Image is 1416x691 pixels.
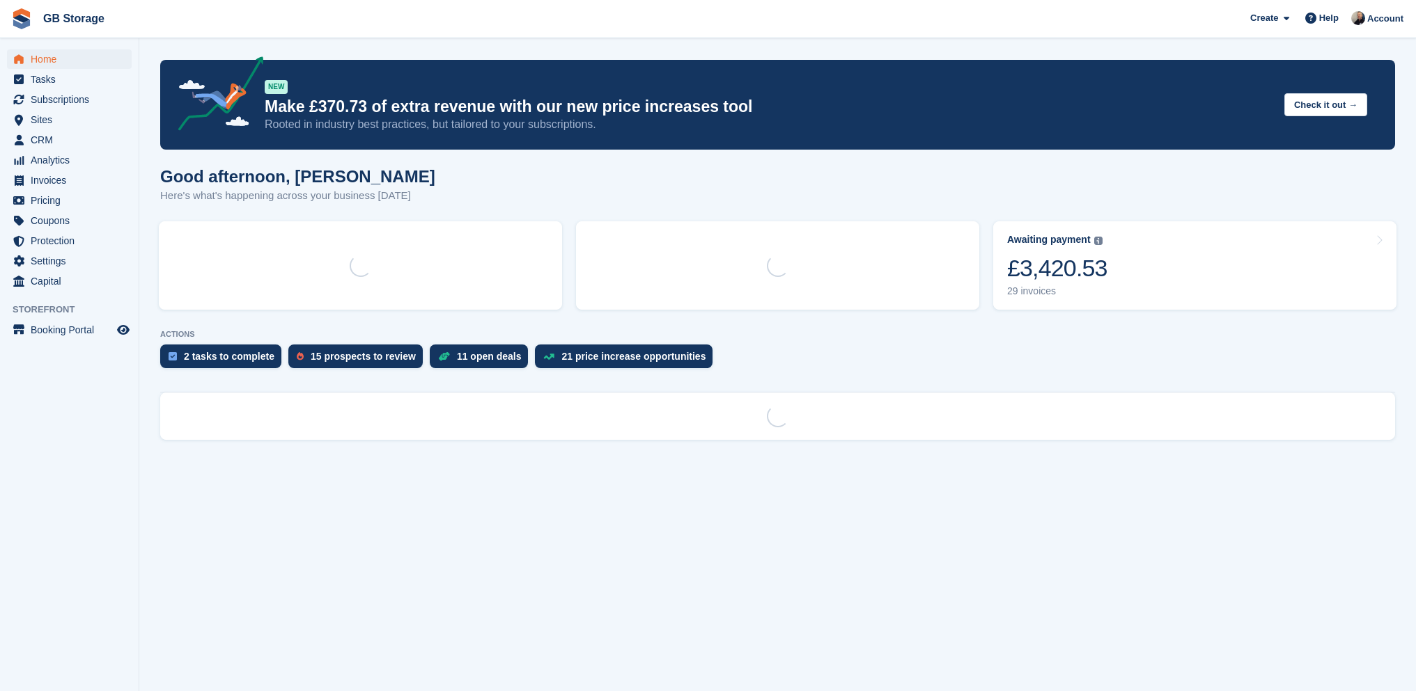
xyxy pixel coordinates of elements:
a: menu [7,231,132,251]
div: NEW [265,80,288,94]
p: Make £370.73 of extra revenue with our new price increases tool [265,97,1273,117]
p: Rooted in industry best practices, but tailored to your subscriptions. [265,117,1273,132]
h1: Good afternoon, [PERSON_NAME] [160,167,435,186]
span: Tasks [31,70,114,89]
img: Karl Walker [1351,11,1365,25]
img: icon-info-grey-7440780725fd019a000dd9b08b2336e03edf1995a4989e88bcd33f0948082b44.svg [1094,237,1103,245]
img: task-75834270c22a3079a89374b754ae025e5fb1db73e45f91037f5363f120a921f8.svg [169,352,177,360]
span: Capital [31,271,114,291]
span: Create [1250,11,1278,25]
p: ACTIONS [160,330,1395,339]
a: 11 open deals [430,344,536,375]
img: prospect-51fa495bee0391a8d652442698ab0144808aea92771e9ea1ae160a38d050c398.svg [297,352,304,360]
div: 11 open deals [457,351,522,362]
p: Here's what's happening across your business [DATE] [160,188,435,204]
a: Awaiting payment £3,420.53 29 invoices [993,221,1396,310]
span: Storefront [13,303,139,317]
a: menu [7,320,132,340]
img: stora-icon-8386f47178a22dfd0bd8f6a31ec36ba5ce8667c1dd55bd0f319d3a0aa187defe.svg [11,8,32,29]
a: Preview store [115,321,132,338]
span: Coupons [31,211,114,230]
span: CRM [31,130,114,150]
a: menu [7,110,132,129]
div: 2 tasks to complete [184,351,274,362]
span: Protection [31,231,114,251]
a: menu [7,90,132,109]
a: menu [7,271,132,291]
span: Help [1319,11,1339,25]
a: menu [7,70,132,89]
span: Account [1367,12,1403,26]
span: Pricing [31,191,114,210]
a: 2 tasks to complete [160,344,288,375]
span: Invoices [31,170,114,190]
a: 21 price increase opportunities [535,344,719,375]
span: Subscriptions [31,90,114,109]
span: Analytics [31,150,114,170]
span: Settings [31,251,114,271]
button: Check it out → [1284,93,1367,116]
div: 21 price increase opportunities [561,351,706,362]
div: £3,420.53 [1007,254,1107,283]
div: Awaiting payment [1007,234,1091,246]
a: menu [7,170,132,190]
a: menu [7,251,132,271]
span: Home [31,49,114,69]
a: menu [7,130,132,150]
div: 15 prospects to review [311,351,416,362]
a: 15 prospects to review [288,344,430,375]
img: price-adjustments-announcement-icon-8257ccfd72463d97f412b2fc003d46551f7dbcb40ab6d574587a9cd5c0d94... [166,56,264,136]
a: menu [7,150,132,170]
img: deal-1b604bf984904fb50ccaf53a9ad4b4a5d6e5aea283cecdc64d6e3604feb123c2.svg [438,351,450,361]
span: Booking Portal [31,320,114,340]
a: GB Storage [38,7,110,30]
img: price_increase_opportunities-93ffe204e8149a01c8c9dc8f82e8f89637d9d84a8eef4429ea346261dce0b2c0.svg [543,354,554,360]
a: menu [7,191,132,210]
a: menu [7,211,132,230]
a: menu [7,49,132,69]
div: 29 invoices [1007,285,1107,297]
span: Sites [31,110,114,129]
